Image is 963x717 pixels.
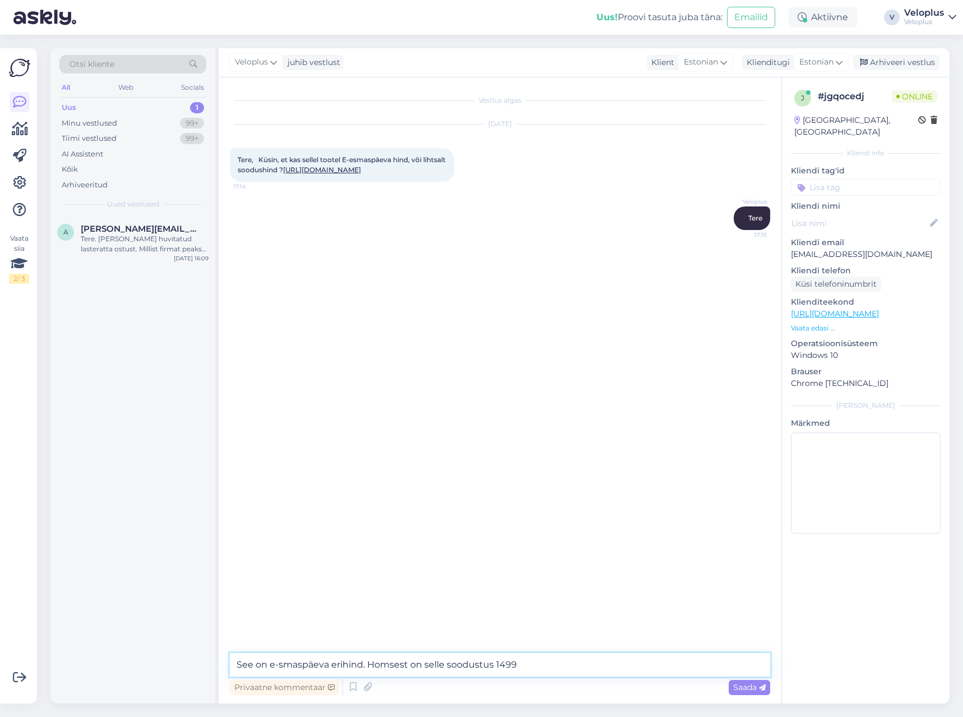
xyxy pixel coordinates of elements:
[596,11,723,24] div: Proovi tasuta juba täna:
[62,118,117,129] div: Minu vestlused
[62,102,76,113] div: Uus
[884,10,900,25] div: V
[801,94,804,102] span: j
[647,57,674,68] div: Klient
[725,231,767,239] span: 17:15
[789,7,857,27] div: Aktiivne
[748,214,762,222] span: Tere
[892,90,937,103] span: Online
[791,417,941,429] p: Märkmed
[230,680,339,695] div: Privaatne kommentaar
[791,179,941,196] input: Lisa tag
[791,217,928,229] input: Lisa nimi
[180,133,204,144] div: 99+
[70,58,114,70] span: Otsi kliente
[904,8,956,26] a: VeloplusVeloplus
[725,197,767,206] span: Veloplus
[180,118,204,129] div: 99+
[63,228,68,236] span: a
[733,682,766,692] span: Saada
[791,350,941,361] p: Windows 10
[107,199,159,209] span: Uued vestlused
[230,95,770,105] div: Vestlus algas
[904,8,944,17] div: Veloplus
[62,133,117,144] div: Tiimi vestlused
[283,166,361,174] a: [URL][DOMAIN_NAME]
[116,80,136,95] div: Web
[81,234,209,254] div: Tere. [PERSON_NAME] huvitatud lasteratta ostust. Millist firmat peaks vaatama, millega võistluste...
[791,296,941,308] p: Klienditeekond
[235,56,268,68] span: Veloplus
[791,277,881,292] div: Küsi telefoninumbrit
[904,17,944,26] div: Veloplus
[190,102,204,113] div: 1
[596,12,618,22] b: Uus!
[62,180,108,191] div: Arhiveeritud
[742,57,790,68] div: Klienditugi
[684,56,718,68] span: Estonian
[791,237,941,249] p: Kliendi email
[62,164,78,175] div: Kõik
[791,148,941,158] div: Kliendi info
[791,378,941,389] p: Chrome [TECHNICAL_ID]
[9,233,29,284] div: Vaata siia
[238,155,447,174] span: Tere, Küsin, et kas sellel tootel E-esmaspäeva hind, või lihtsalt soodushind ?
[81,224,197,234] span: anna@gmail.com
[62,149,103,160] div: AI Assistent
[791,401,941,411] div: [PERSON_NAME]
[799,56,834,68] span: Estonian
[791,265,941,277] p: Kliendi telefon
[818,90,892,103] div: # jgqocedj
[791,338,941,350] p: Operatsioonisüsteem
[853,55,939,70] div: Arhiveeri vestlus
[283,57,340,68] div: juhib vestlust
[179,80,206,95] div: Socials
[791,249,941,260] p: [EMAIL_ADDRESS][DOMAIN_NAME]
[791,165,941,177] p: Kliendi tag'id
[9,57,30,79] img: Askly Logo
[791,200,941,212] p: Kliendi nimi
[233,182,275,191] span: 17:14
[727,7,775,28] button: Emailid
[230,653,770,677] textarea: See on e-smaspäeva erihind. Homsest on selle soodustus 1499
[791,323,941,333] p: Vaata edasi ...
[791,366,941,378] p: Brauser
[174,254,209,263] div: [DATE] 16:09
[230,119,770,129] div: [DATE]
[9,274,29,284] div: 2 / 3
[791,309,879,319] a: [URL][DOMAIN_NAME]
[794,114,918,138] div: [GEOGRAPHIC_DATA], [GEOGRAPHIC_DATA]
[59,80,72,95] div: All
